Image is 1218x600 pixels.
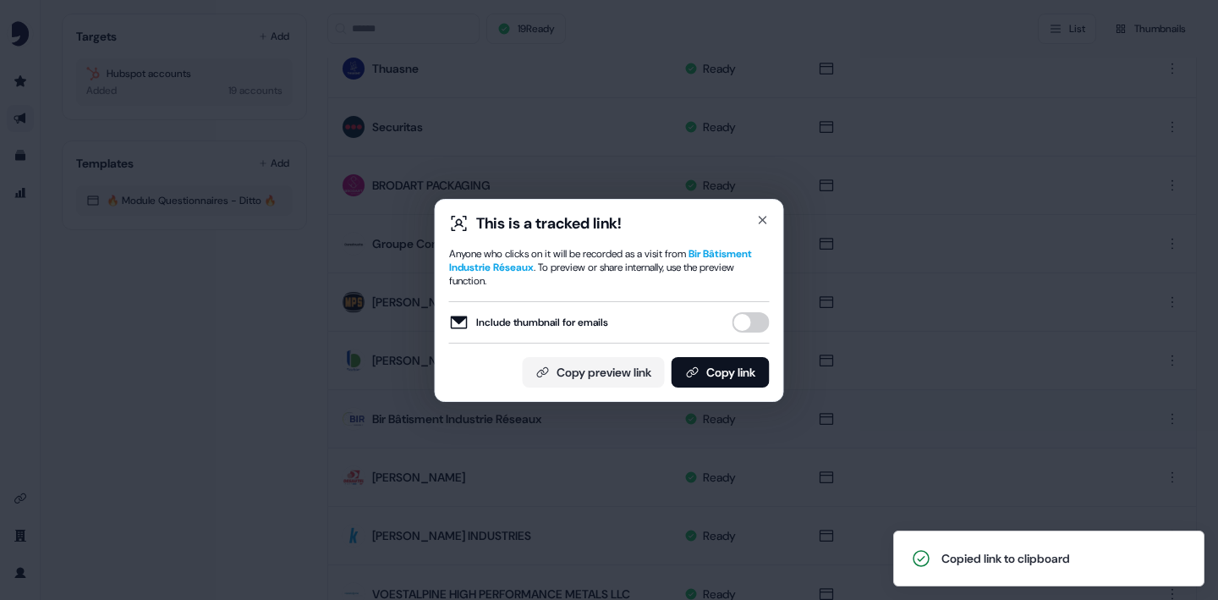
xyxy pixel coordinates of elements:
label: Include thumbnail for emails [449,312,608,333]
span: Bir Bâtisment Industrie Réseaux [449,247,752,274]
button: Copy link [672,357,770,388]
button: Copy preview link [523,357,665,388]
div: This is a tracked link! [476,213,622,234]
div: Copied link to clipboard [941,550,1070,567]
div: Anyone who clicks on it will be recorded as a visit from . To preview or share internally, use th... [449,247,770,288]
